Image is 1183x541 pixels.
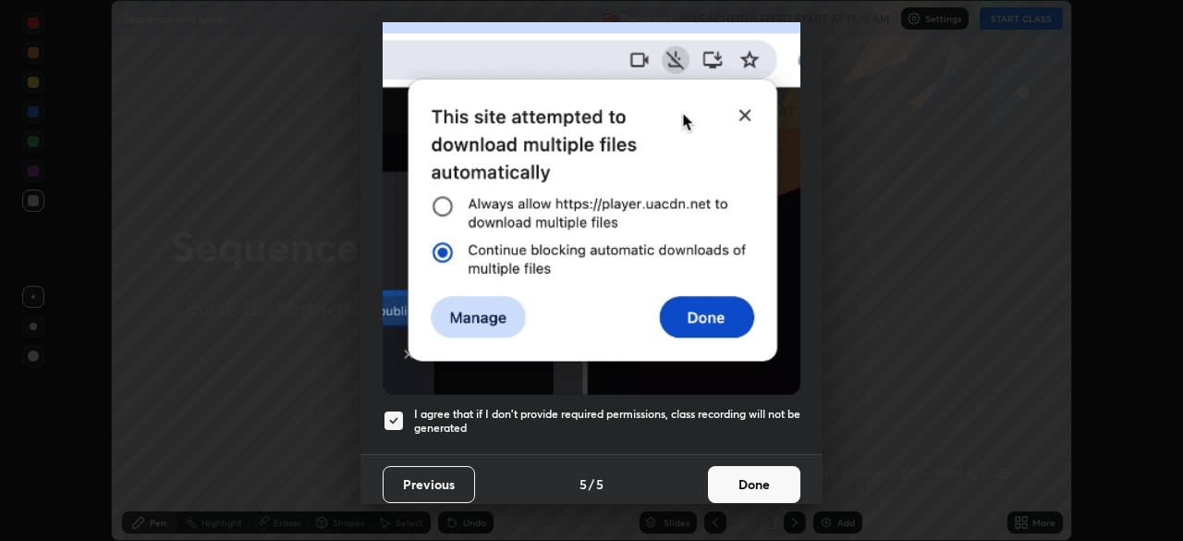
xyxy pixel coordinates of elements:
button: Done [708,466,800,503]
h4: 5 [596,474,604,494]
h5: I agree that if I don't provide required permissions, class recording will not be generated [414,407,800,436]
h4: 5 [579,474,587,494]
h4: / [589,474,594,494]
button: Previous [383,466,475,503]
